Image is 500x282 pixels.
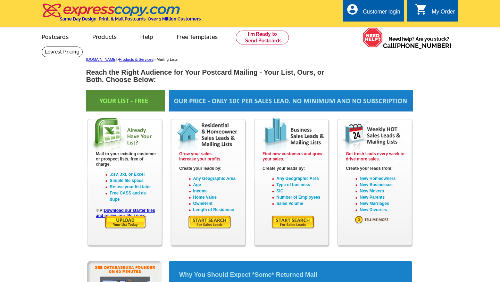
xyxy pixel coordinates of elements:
[166,28,229,44] a: Free Templates
[383,42,451,49] span: Call
[179,166,240,171] p: Create your leads by:
[363,9,400,18] div: Customer login
[415,8,455,16] a: shopping_cart My Order
[119,57,153,61] a: Products & Services
[395,42,451,49] a: [PHONE_NUMBER]
[383,35,455,49] span: Need help? Are you stuck?
[262,166,323,171] p: Create your leads by:
[276,175,323,182] li: Any Geographic Area
[193,188,240,194] li: Income
[110,171,157,177] li: .csv, .txt, or Excel
[81,28,128,44] a: Products
[110,190,157,202] li: Free CASS and de-dupe
[86,69,332,83] h1: Reach the Right Audience for Your Postcard Mailing - Your List, Ours, or Both. Choose Below:
[169,90,413,111] img: Only 10 cents per sales lead. No minimum and no subscription.
[31,28,80,44] a: Postcards
[262,151,323,161] span: Find new customers and grow your sales.
[360,175,407,182] li: New Homeowners
[346,3,359,16] i: account_circle
[86,90,165,111] img: Only 10 cents per sales lead. No minimum and no subscription.
[276,182,323,188] li: Type of business
[179,157,222,161] span: Increase your profits.
[193,200,240,207] li: Own/Rent
[60,16,202,22] h4: Same Day Design, Print, & Mail Postcards. Over 1 Million Customers.
[193,175,240,182] li: Any Geographic Area
[355,215,398,224] img: TELL ME MORE
[129,28,164,44] a: Help
[276,188,323,194] li: SIC
[105,215,147,229] img: Upload your existing mailing list of customers or prospects today.
[86,57,178,61] span: > > Mailing Lists
[360,182,407,188] li: New Businesses
[346,8,400,16] a: account_circle Customer login
[96,208,155,218] a: Download our starter files and review our file specs
[415,3,427,16] i: shopping_cart
[276,200,323,207] li: Sales Volume
[110,184,157,190] li: Re-use your list later
[346,151,405,161] span: Get fresh leads every week to drive more sales.
[360,200,407,207] li: New Marriages
[360,207,407,213] li: New Divorces
[346,166,407,171] p: Create your leads from:
[360,188,407,194] li: New Movers
[276,194,323,200] li: Number of Employees
[432,9,455,18] div: My Order
[179,151,213,156] span: Grow your sales.
[96,208,157,218] p: TIP: .
[42,8,202,22] a: Same Day Design, Print, & Mail Postcards. Over 1 Million Customers.
[86,57,117,61] a: [DOMAIN_NAME]
[360,194,407,200] li: New Parents
[193,207,240,213] li: Length of Residence
[179,271,402,279] h2: Why You Should Expect *Some* Returned Mail
[362,27,383,48] img: help
[188,215,232,229] img: START YOUR SEARCH FOR SALES LEADS
[193,182,240,188] li: Age
[96,151,157,167] p: Mail to your existing customer or prospect lists, free of charge.
[193,194,240,200] li: Home Value
[110,177,157,184] li: Simple file specs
